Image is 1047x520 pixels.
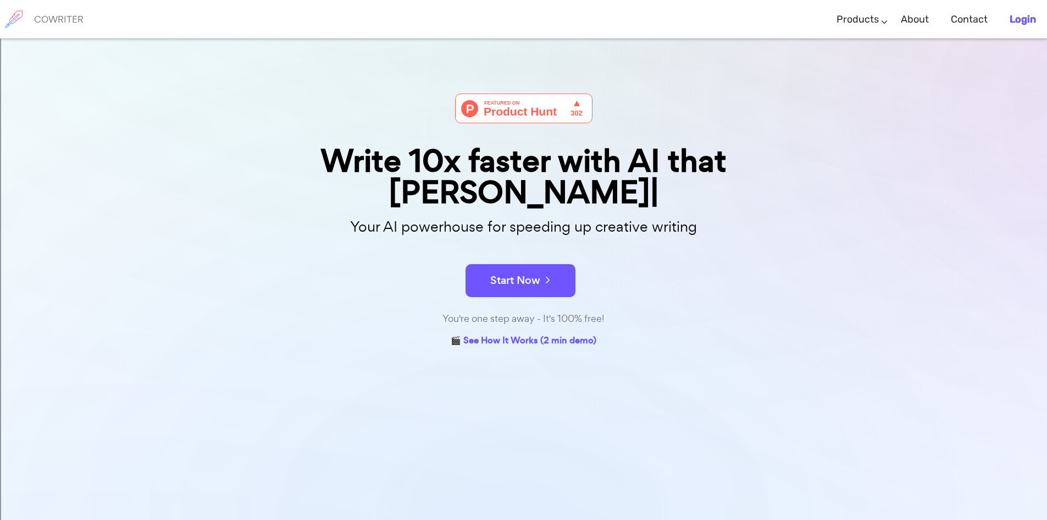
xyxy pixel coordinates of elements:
p: Your AI powerhouse for speeding up creative writing [249,215,799,239]
a: Login [1010,3,1036,36]
div: Move To ... [4,24,1043,34]
div: Move To ... [4,74,1043,84]
a: 🎬 See How It Works (2 min demo) [451,333,596,350]
div: Sort New > Old [4,14,1043,24]
a: Products [837,3,879,36]
a: Contact [951,3,988,36]
a: About [901,3,929,36]
div: Sign out [4,54,1043,64]
button: Start Now [466,264,575,297]
div: Options [4,44,1043,54]
h6: COWRITER [34,14,84,24]
div: Write 10x faster with AI that [PERSON_NAME] [249,145,799,208]
div: Sort A > Z [4,4,1043,14]
div: Delete [4,34,1043,44]
img: Cowriter - Your AI buddy for speeding up creative writing | Product Hunt [455,94,592,123]
div: Rename [4,64,1043,74]
div: You're one step away - It's 100% free! [249,311,799,327]
b: Login [1010,13,1036,25]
